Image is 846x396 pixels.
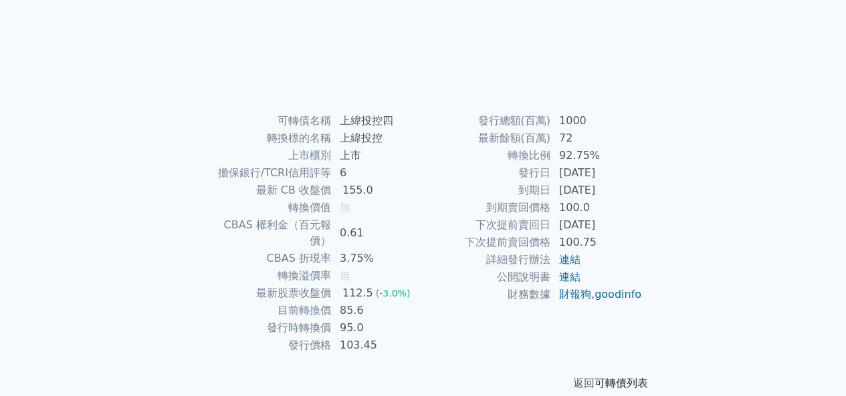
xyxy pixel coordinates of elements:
[204,199,332,216] td: 轉換價值
[332,302,423,319] td: 85.6
[204,319,332,337] td: 發行時轉換價
[551,216,643,234] td: [DATE]
[551,164,643,182] td: [DATE]
[204,147,332,164] td: 上市櫃別
[559,288,591,301] a: 財報狗
[332,216,423,250] td: 0.61
[188,375,659,391] p: 返回
[204,267,332,284] td: 轉換溢價率
[204,216,332,250] td: CBAS 權利金（百元報價）
[332,164,423,182] td: 6
[332,130,423,147] td: 上緯投控
[332,337,423,354] td: 103.45
[423,268,551,286] td: 公開說明書
[340,201,350,214] span: 無
[779,332,846,396] div: 聊天小工具
[204,164,332,182] td: 擔保銀行/TCRI信用評等
[551,112,643,130] td: 1000
[332,147,423,164] td: 上市
[551,234,643,251] td: 100.75
[423,234,551,251] td: 下次提前賣回價格
[551,130,643,147] td: 72
[551,286,643,303] td: ,
[559,253,580,266] a: 連結
[559,270,580,283] a: 連結
[595,377,648,389] a: 可轉債列表
[595,288,641,301] a: goodinfo
[204,337,332,354] td: 發行價格
[423,182,551,199] td: 到期日
[423,199,551,216] td: 到期賣回價格
[204,130,332,147] td: 轉換標的名稱
[551,199,643,216] td: 100.0
[551,182,643,199] td: [DATE]
[376,288,411,299] span: (-3.0%)
[423,147,551,164] td: 轉換比例
[204,112,332,130] td: 可轉債名稱
[332,112,423,130] td: 上緯投控四
[340,269,350,282] span: 無
[423,130,551,147] td: 最新餘額(百萬)
[551,147,643,164] td: 92.75%
[204,302,332,319] td: 目前轉換價
[423,251,551,268] td: 詳細發行辦法
[423,216,551,234] td: 下次提前賣回日
[204,250,332,267] td: CBAS 折現率
[340,285,376,301] div: 112.5
[340,182,376,198] div: 155.0
[332,319,423,337] td: 95.0
[204,284,332,302] td: 最新股票收盤價
[204,182,332,199] td: 最新 CB 收盤價
[423,112,551,130] td: 發行總額(百萬)
[423,286,551,303] td: 財務數據
[332,250,423,267] td: 3.75%
[779,332,846,396] iframe: Chat Widget
[423,164,551,182] td: 發行日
